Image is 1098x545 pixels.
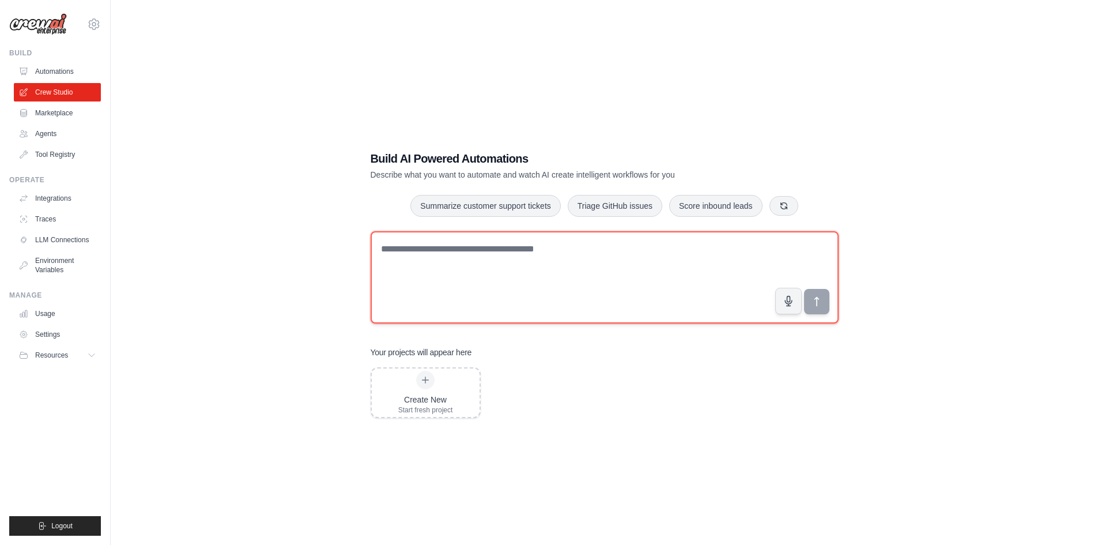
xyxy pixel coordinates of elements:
img: Logo [9,13,67,35]
button: Triage GitHub issues [568,195,662,217]
p: Describe what you want to automate and watch AI create intelligent workflows for you [371,169,758,181]
div: Start fresh project [398,405,453,415]
span: Resources [35,351,68,360]
a: Marketplace [14,104,101,122]
button: Summarize customer support tickets [410,195,560,217]
a: Agents [14,125,101,143]
a: Tool Registry [14,145,101,164]
div: Operate [9,175,101,185]
button: Score inbound leads [669,195,763,217]
span: Logout [51,521,73,531]
a: Automations [14,62,101,81]
button: Logout [9,516,101,536]
a: Integrations [14,189,101,208]
div: Build [9,48,101,58]
a: Settings [14,325,101,344]
h3: Your projects will appear here [371,347,472,358]
iframe: Chat Widget [1040,490,1098,545]
button: Get new suggestions [769,196,798,216]
button: Resources [14,346,101,364]
a: Crew Studio [14,83,101,102]
a: Traces [14,210,101,228]
a: LLM Connections [14,231,101,249]
div: Manage [9,291,101,300]
a: Environment Variables [14,251,101,279]
a: Usage [14,305,101,323]
div: Create New [398,394,453,405]
h1: Build AI Powered Automations [371,151,758,167]
button: Click to speak your automation idea [775,288,802,314]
